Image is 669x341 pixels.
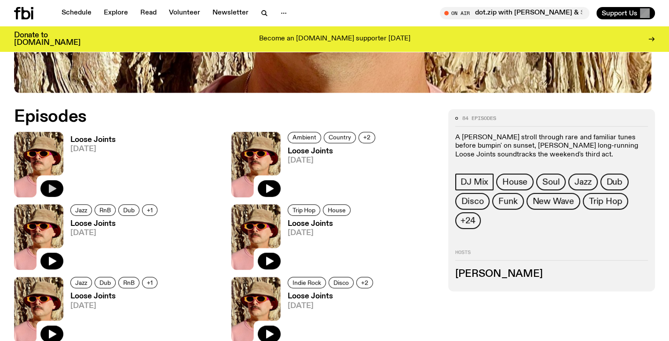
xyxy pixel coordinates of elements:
h3: Loose Joints [70,136,116,144]
span: +24 [461,216,475,225]
span: [DATE] [288,229,353,237]
button: +24 [455,212,480,229]
a: Loose Joints[DATE] [63,220,160,270]
span: +2 [363,134,370,141]
a: Disco [455,193,490,210]
img: Tyson stands in front of a paperbark tree wearing orange sunglasses, a suede bucket hat and a pin... [231,132,281,197]
h2: Hosts [455,250,648,261]
a: Newsletter [207,7,254,19]
a: Loose Joints[DATE] [281,220,353,270]
span: DJ Mix [461,177,488,187]
span: Disco [461,196,483,206]
span: Trip Hop [292,207,315,213]
span: RnB [123,279,135,286]
span: RnB [99,207,111,213]
a: Loose Joints[DATE] [63,136,116,197]
a: RnB [95,204,116,216]
span: Support Us [602,9,637,17]
span: Funk [498,196,517,206]
button: +1 [142,277,157,288]
button: On Airdot.zip with [PERSON_NAME] & SOVBLKPSSY [440,7,589,19]
a: RnB [118,277,139,288]
h3: Loose Joints [288,220,353,228]
span: +1 [147,207,153,213]
img: Tyson stands in front of a paperbark tree wearing orange sunglasses, a suede bucket hat and a pin... [231,204,281,270]
button: +2 [358,132,375,143]
a: Loose Joints[DATE] [281,148,378,197]
span: Dub [123,207,135,213]
a: Funk [492,193,523,210]
a: Soul [536,174,566,190]
span: House [502,177,527,187]
button: Support Us [596,7,655,19]
a: New Wave [526,193,580,210]
a: Country [324,132,356,143]
p: A [PERSON_NAME] stroll through rare and familiar tunes before bumpin' on sunset, [PERSON_NAME] lo... [455,134,648,159]
span: New Wave [533,196,574,206]
a: House [496,174,534,190]
span: Jazz [75,207,87,213]
img: Tyson stands in front of a paperbark tree wearing orange sunglasses, a suede bucket hat and a pin... [14,204,63,270]
span: [DATE] [288,302,376,310]
a: Jazz [70,277,92,288]
h3: Loose Joints [288,148,378,155]
h3: Loose Joints [70,220,160,228]
span: Dub [607,177,622,187]
a: Dub [118,204,139,216]
span: Ambient [292,134,316,141]
span: Trip Hop [589,196,622,206]
span: Disco [333,279,349,286]
a: Trip Hop [583,193,628,210]
a: Dub [600,174,629,190]
span: 84 episodes [462,116,496,121]
a: Disco [329,277,354,288]
span: Jazz [574,177,591,187]
a: Read [135,7,162,19]
a: Jazz [568,174,597,190]
span: +2 [361,279,368,286]
img: Tyson stands in front of a paperbark tree wearing orange sunglasses, a suede bucket hat and a pin... [14,132,63,197]
span: Jazz [75,279,87,286]
span: Indie Rock [292,279,321,286]
h3: Loose Joints [288,293,376,300]
span: Soul [542,177,559,187]
span: [DATE] [288,157,378,164]
span: Dub [99,279,111,286]
p: Become an [DOMAIN_NAME] supporter [DATE] [259,35,410,43]
h2: Episodes [14,109,438,125]
button: +2 [356,277,373,288]
span: +1 [147,279,153,286]
a: Trip Hop [288,204,320,216]
a: Jazz [70,204,92,216]
button: +1 [142,204,157,216]
a: Dub [95,277,116,288]
a: Volunteer [164,7,205,19]
span: [DATE] [70,145,116,153]
span: House [328,207,346,213]
a: Schedule [56,7,97,19]
span: [DATE] [70,302,160,310]
a: DJ Mix [455,174,494,190]
a: Explore [99,7,133,19]
h3: Donate to [DOMAIN_NAME] [14,32,80,47]
a: House [323,204,351,216]
a: Ambient [288,132,321,143]
span: [DATE] [70,229,160,237]
a: Indie Rock [288,277,326,288]
span: Country [329,134,351,141]
h3: Loose Joints [70,293,160,300]
h3: [PERSON_NAME] [455,269,648,279]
